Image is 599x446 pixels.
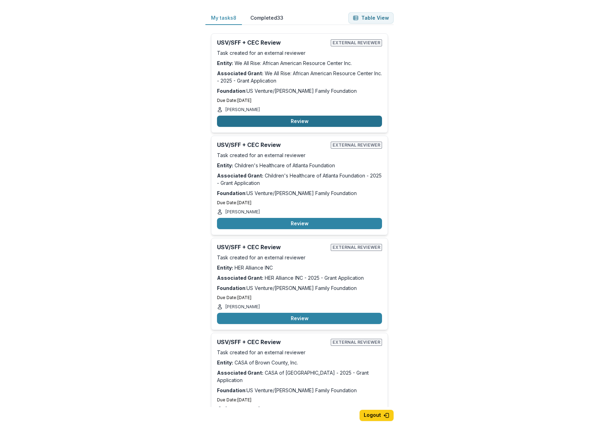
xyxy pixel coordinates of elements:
[217,142,328,148] h2: USV/SFF + CEC Review
[217,162,233,168] strong: Entity:
[217,87,382,95] p: : US Venture/[PERSON_NAME] Family Foundation
[217,349,382,356] p: Task created for an external reviewer
[225,106,260,113] p: [PERSON_NAME]
[217,397,382,403] p: Due Date: [DATE]
[217,360,233,366] strong: Entity:
[225,304,260,310] p: [PERSON_NAME]
[217,285,245,291] strong: Foundation
[217,244,328,251] h2: USV/SFF + CEC Review
[217,254,382,261] p: Task created for an external reviewer
[217,387,382,394] p: : US Venture/[PERSON_NAME] Family Foundation
[360,410,394,421] button: Logout
[217,200,382,206] p: Due Date: [DATE]
[331,339,382,346] span: External reviewer
[331,244,382,251] span: External reviewer
[217,359,382,366] p: CASA of Brown County, Inc.
[217,189,382,197] p: : US Venture/[PERSON_NAME] Family Foundation
[217,284,382,292] p: : US Venture/[PERSON_NAME] Family Foundation
[217,313,382,324] button: Review
[217,190,245,196] strong: Foundation
[217,70,382,84] p: We All Rise: African American Resource Center Inc. - 2025 - Grant Application
[217,60,233,66] strong: Entity:
[217,275,263,281] strong: Associated Grant:
[225,406,260,412] p: [PERSON_NAME]
[217,173,263,179] strong: Associated Grant:
[217,97,382,104] p: Due Date: [DATE]
[217,172,382,187] p: Children's Healthcare of Atlanta Foundation - 2025 - Grant Application
[217,369,382,384] p: CASA of [GEOGRAPHIC_DATA] - 2025 - Grant Application
[245,11,289,25] button: Completed 33
[217,88,245,94] strong: Foundation
[217,274,382,282] p: HER Alliance INC - 2025 - Grant Application
[217,265,233,271] strong: Entity:
[217,218,382,229] button: Review
[217,70,263,76] strong: Associated Grant:
[217,387,245,393] strong: Foundation
[348,12,394,24] button: Table View
[217,39,328,46] h2: USV/SFF + CEC Review
[217,162,382,169] p: Children's Healthcare of Atlanta Foundation
[217,264,382,271] p: HER Alliance INC
[217,295,382,301] p: Due Date: [DATE]
[331,39,382,46] span: External reviewer
[217,49,382,57] p: Task created for an external reviewer
[331,142,382,149] span: External reviewer
[217,370,263,376] strong: Associated Grant:
[225,209,260,215] p: [PERSON_NAME]
[217,151,382,159] p: Task created for an external reviewer
[217,59,382,67] p: We All Rise: African American Resource Center Inc.
[217,339,328,345] h2: USV/SFF + CEC Review
[205,11,242,25] button: My tasks 8
[217,116,382,127] button: Review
